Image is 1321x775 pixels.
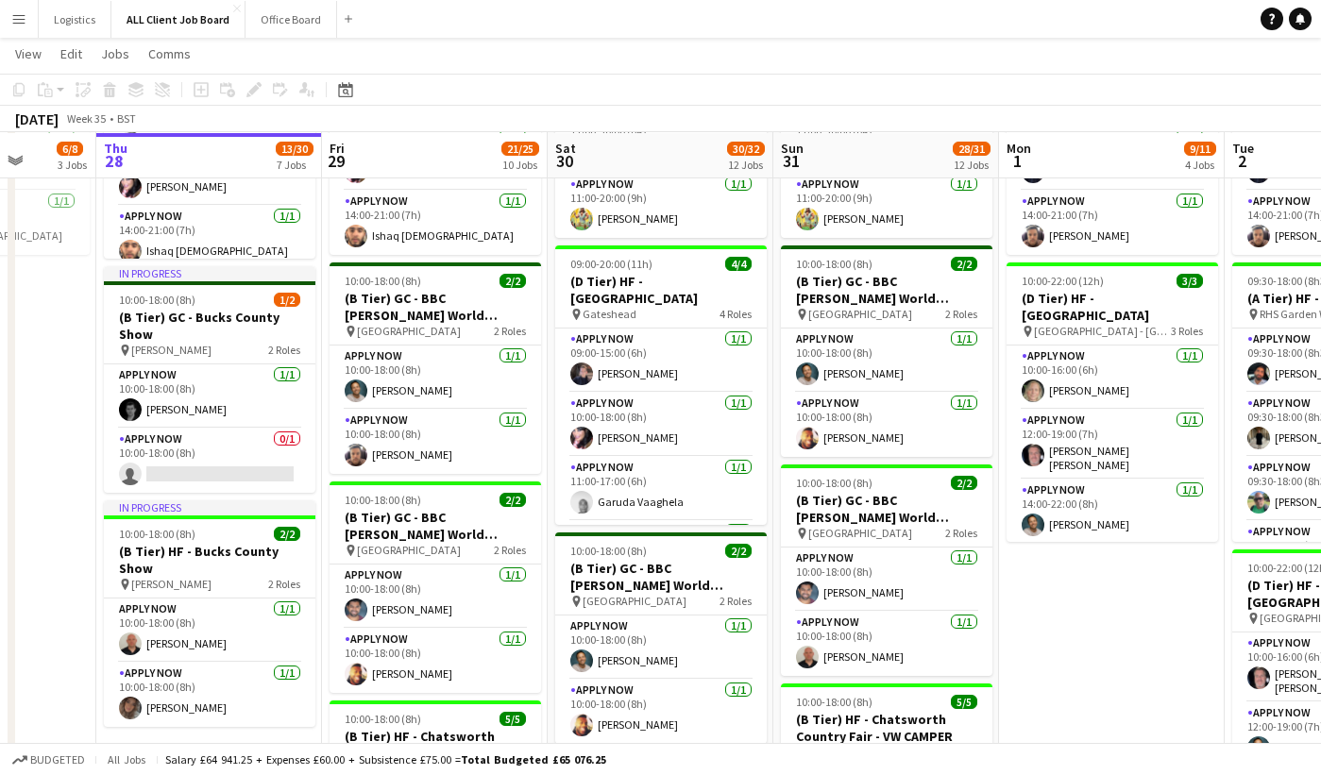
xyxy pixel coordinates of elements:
[330,728,541,762] h3: (B Tier) HF - Chatsworth Country Fair - VW CAMPER
[9,750,88,770] button: Budgeted
[555,532,767,744] app-job-card: 10:00-18:00 (8h)2/2(B Tier) GC - BBC [PERSON_NAME] World [PERSON_NAME] End [GEOGRAPHIC_DATA]2 Rol...
[119,293,195,307] span: 10:00-18:00 (8h)
[954,158,990,172] div: 12 Jobs
[555,273,767,307] h3: (D Tier) HF - [GEOGRAPHIC_DATA]
[555,245,767,525] div: 09:00-20:00 (11h)4/4(D Tier) HF - [GEOGRAPHIC_DATA] Gateshead4 RolesAPPLY NOW1/109:00-15:00 (6h)[...
[330,410,541,474] app-card-role: APPLY NOW1/110:00-18:00 (8h)[PERSON_NAME]
[781,548,992,612] app-card-role: APPLY NOW1/110:00-18:00 (8h)[PERSON_NAME]
[104,663,315,727] app-card-role: APPLY NOW1/110:00-18:00 (8h)[PERSON_NAME]
[327,150,345,172] span: 29
[141,42,198,66] a: Comms
[1007,140,1031,157] span: Mon
[357,543,461,557] span: [GEOGRAPHIC_DATA]
[494,543,526,557] span: 2 Roles
[1184,142,1216,156] span: 9/11
[500,493,526,507] span: 2/2
[781,245,992,457] app-job-card: 10:00-18:00 (8h)2/2(B Tier) GC - BBC [PERSON_NAME] World [PERSON_NAME] End [GEOGRAPHIC_DATA]2 Rol...
[131,577,212,591] span: [PERSON_NAME]
[104,598,315,663] app-card-role: APPLY NOW1/110:00-18:00 (8h)[PERSON_NAME]
[268,577,300,591] span: 2 Roles
[555,174,767,238] app-card-role: APPLY NOW1/111:00-20:00 (9h)[PERSON_NAME]
[720,307,752,321] span: 4 Roles
[1171,324,1203,338] span: 3 Roles
[104,543,315,577] h3: (B Tier) HF - Bucks County Show
[951,695,977,709] span: 5/5
[330,191,541,255] app-card-role: APPLY NOW1/114:00-21:00 (7h)Ishaq [DEMOGRAPHIC_DATA]
[570,257,652,271] span: 09:00-20:00 (11h)
[953,142,991,156] span: 28/31
[555,140,576,157] span: Sat
[357,324,461,338] span: [GEOGRAPHIC_DATA]
[555,457,767,521] app-card-role: APPLY NOW1/111:00-17:00 (6h)Garuda Vaaghela
[330,629,541,693] app-card-role: APPLY NOW1/110:00-18:00 (8h)[PERSON_NAME]
[57,142,83,156] span: 6/8
[104,206,315,270] app-card-role: APPLY NOW1/114:00-21:00 (7h)Ishaq [DEMOGRAPHIC_DATA]
[39,1,111,38] button: Logistics
[1022,274,1104,288] span: 10:00-22:00 (12h)
[781,140,804,157] span: Sun
[104,500,315,727] div: In progress10:00-18:00 (8h)2/2(B Tier) HF - Bucks County Show [PERSON_NAME]2 RolesAPPLY NOW1/110:...
[119,527,195,541] span: 10:00-18:00 (8h)
[345,493,421,507] span: 10:00-18:00 (8h)
[555,329,767,393] app-card-role: APPLY NOW1/109:00-15:00 (6h)[PERSON_NAME]
[1232,140,1254,157] span: Tue
[274,293,300,307] span: 1/2
[277,158,313,172] div: 7 Jobs
[274,527,300,541] span: 2/2
[1007,480,1218,544] app-card-role: APPLY NOW1/114:00-22:00 (8h)[PERSON_NAME]
[781,329,992,393] app-card-role: APPLY NOW1/110:00-18:00 (8h)[PERSON_NAME]
[148,45,191,62] span: Comms
[330,564,541,629] app-card-role: APPLY NOW1/110:00-18:00 (8h)[PERSON_NAME]
[778,150,804,172] span: 31
[276,142,313,156] span: 13/30
[555,560,767,594] h3: (B Tier) GC - BBC [PERSON_NAME] World [PERSON_NAME] End
[583,594,686,608] span: [GEOGRAPHIC_DATA]
[796,257,872,271] span: 10:00-18:00 (8h)
[501,142,539,156] span: 21/25
[345,274,421,288] span: 10:00-18:00 (8h)
[58,158,87,172] div: 3 Jobs
[330,481,541,693] app-job-card: 10:00-18:00 (8h)2/2(B Tier) GC - BBC [PERSON_NAME] World [PERSON_NAME] End [GEOGRAPHIC_DATA]2 Rol...
[1007,191,1218,255] app-card-role: APPLY NOW1/114:00-21:00 (7h)[PERSON_NAME]
[104,266,315,281] div: In progress
[1007,345,1218,410] app-card-role: APPLY NOW1/110:00-16:00 (6h)[PERSON_NAME]
[1007,262,1218,542] app-job-card: 10:00-22:00 (12h)3/3(D Tier) HF - [GEOGRAPHIC_DATA] [GEOGRAPHIC_DATA] - [GEOGRAPHIC_DATA]3 RolesA...
[246,1,337,38] button: Office Board
[728,158,764,172] div: 12 Jobs
[945,526,977,540] span: 2 Roles
[781,492,992,526] h3: (B Tier) GC - BBC [PERSON_NAME] World [PERSON_NAME] End
[104,140,127,157] span: Thu
[720,594,752,608] span: 2 Roles
[725,544,752,558] span: 2/2
[330,262,541,474] app-job-card: 10:00-18:00 (8h)2/2(B Tier) GC - BBC [PERSON_NAME] World [PERSON_NAME] End [GEOGRAPHIC_DATA]2 Rol...
[796,476,872,490] span: 10:00-18:00 (8h)
[781,612,992,676] app-card-role: APPLY NOW1/110:00-18:00 (8h)[PERSON_NAME]
[345,712,421,726] span: 10:00-18:00 (8h)
[727,142,765,156] span: 30/32
[53,42,90,66] a: Edit
[15,45,42,62] span: View
[1007,410,1218,480] app-card-role: APPLY NOW1/112:00-19:00 (7h)[PERSON_NAME] [PERSON_NAME]
[808,307,912,321] span: [GEOGRAPHIC_DATA]
[15,110,59,128] div: [DATE]
[62,111,110,126] span: Week 35
[945,307,977,321] span: 2 Roles
[111,1,246,38] button: ALL Client Job Board
[330,290,541,324] h3: (B Tier) GC - BBC [PERSON_NAME] World [PERSON_NAME] End
[8,42,49,66] a: View
[104,429,315,493] app-card-role: APPLY NOW0/110:00-18:00 (8h)
[330,345,541,410] app-card-role: APPLY NOW1/110:00-18:00 (8h)[PERSON_NAME]
[781,711,992,745] h3: (B Tier) HF - Chatsworth Country Fair - VW CAMPER
[1034,324,1171,338] span: [GEOGRAPHIC_DATA] - [GEOGRAPHIC_DATA]
[461,752,606,767] span: Total Budgeted £65 076.25
[165,752,606,767] div: Salary £64 941.25 + Expenses £60.00 + Subsistence £75.00 =
[104,266,315,493] app-job-card: In progress10:00-18:00 (8h)1/2(B Tier) GC - Bucks County Show [PERSON_NAME]2 RolesAPPLY NOW1/110:...
[552,150,576,172] span: 30
[101,45,129,62] span: Jobs
[93,42,137,66] a: Jobs
[502,158,538,172] div: 10 Jobs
